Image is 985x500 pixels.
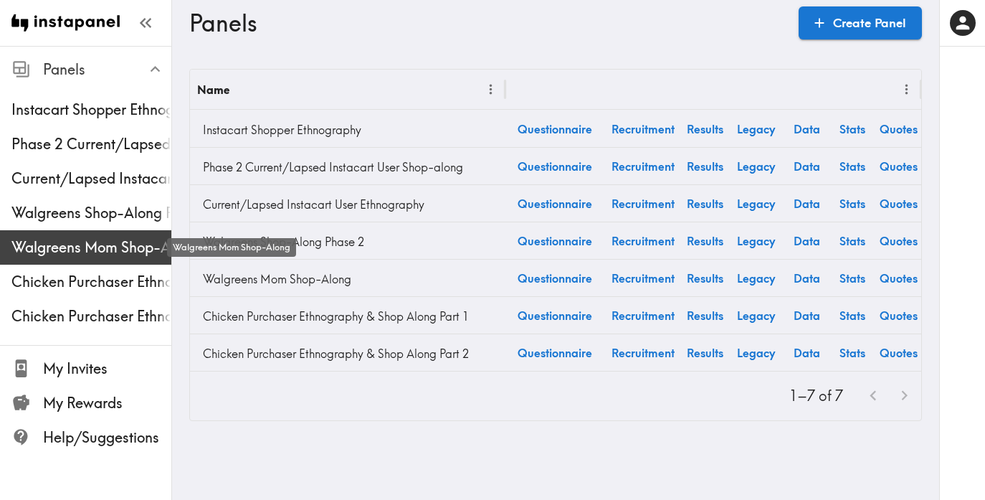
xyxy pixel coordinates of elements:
a: Legacy [728,222,784,259]
span: My Invites [43,359,171,379]
a: Legacy [728,110,784,147]
span: My Rewards [43,393,171,413]
a: Data [784,260,829,296]
h3: Panels [189,9,787,37]
a: Create Panel [799,6,922,39]
a: Results [682,334,728,371]
a: Data [784,334,829,371]
a: Quotes [875,185,921,222]
a: Questionnaire [505,334,604,371]
a: Phase 2 Current/Lapsed Instacart User Shop-along [197,153,498,181]
span: Chicken Purchaser Ethnography & Shop Along Part 2 [11,306,171,326]
a: Questionnaire [505,148,604,184]
a: Recruitment [604,334,682,371]
a: Quotes [875,148,921,184]
a: Stats [829,334,875,371]
a: Recruitment [604,148,682,184]
span: Help/Suggestions [43,428,171,448]
a: Recruitment [604,260,682,296]
a: Questionnaire [505,297,604,334]
span: Panels [43,60,171,80]
a: Stats [829,110,875,147]
a: Stats [829,148,875,184]
a: Questionnaire [505,222,604,259]
span: Walgreens Shop-Along Phase 2 [11,203,171,223]
a: Legacy [728,297,784,334]
a: Data [784,185,829,222]
a: Data [784,222,829,259]
div: Name [197,82,229,97]
span: Current/Lapsed Instacart User Ethnography [11,169,171,189]
a: Quotes [875,222,921,259]
a: Recruitment [604,222,682,259]
a: Stats [829,185,875,222]
a: Legacy [728,260,784,296]
div: Walgreens Mom Shop-Along [167,238,296,257]
a: Data [784,110,829,147]
a: Results [682,222,728,259]
a: Results [682,110,728,147]
a: Recruitment [604,297,682,334]
span: Walgreens Mom Shop-Along [11,237,171,258]
a: Results [682,148,728,184]
a: Results [682,185,728,222]
a: Walgreens Shop-Along Phase 2 [197,227,498,256]
a: Legacy [728,148,784,184]
a: Legacy [728,334,784,371]
a: Chicken Purchaser Ethnography & Shop Along Part 2 [197,339,498,368]
a: Stats [829,222,875,259]
a: Results [682,260,728,296]
button: Menu [895,78,918,100]
span: Phase 2 Current/Lapsed Instacart User Shop-along [11,134,171,154]
a: Stats [829,297,875,334]
p: 1–7 of 7 [789,386,843,406]
button: Menu [480,78,502,100]
a: Recruitment [604,110,682,147]
span: Chicken Purchaser Ethnography & Shop Along Part 1 [11,272,171,292]
a: Quotes [875,334,921,371]
a: Questionnaire [505,185,604,222]
a: Quotes [875,110,921,147]
a: Questionnaire [505,260,604,296]
a: Current/Lapsed Instacart User Ethnography [197,190,498,219]
a: Stats [829,260,875,296]
a: Quotes [875,260,921,296]
a: Recruitment [604,185,682,222]
button: Sort [231,78,253,100]
a: Data [784,297,829,334]
a: Data [784,148,829,184]
a: Quotes [875,297,921,334]
a: Instacart Shopper Ethnography [197,115,498,144]
a: Walgreens Mom Shop-Along [197,265,498,293]
a: Chicken Purchaser Ethnography & Shop Along Part 1 [197,302,498,331]
a: Legacy [728,185,784,222]
span: Instacart Shopper Ethnography [11,100,171,120]
a: Results [682,297,728,334]
a: Questionnaire [505,110,604,147]
button: Sort [514,78,536,100]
